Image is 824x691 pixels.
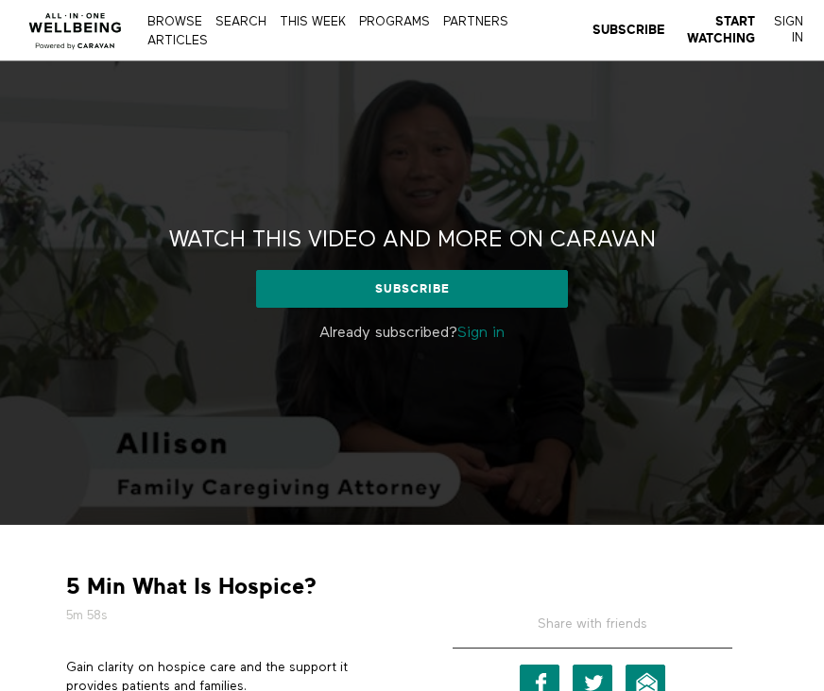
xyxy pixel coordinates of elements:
a: Subscribe [592,22,665,39]
a: Start Watching [684,13,755,48]
h2: Watch this video and more on CARAVAN [169,226,656,255]
strong: Subscribe [592,23,665,37]
h5: Share with friends [453,615,733,649]
a: THIS WEEK [275,16,351,28]
h5: 5m 58s [66,606,399,625]
a: Subscribe [256,270,568,308]
p: Already subscribed? [88,322,737,345]
a: Browse [143,16,207,28]
strong: 5 Min What Is Hospice? [66,572,317,601]
a: ARTICLES [143,35,213,47]
strong: Start Watching [687,14,755,45]
nav: Primary [143,11,559,50]
a: Sign In [774,14,803,47]
a: Search [211,16,271,28]
a: PARTNERS [438,16,513,28]
a: Sign in [457,326,505,341]
a: PROGRAMS [354,16,435,28]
